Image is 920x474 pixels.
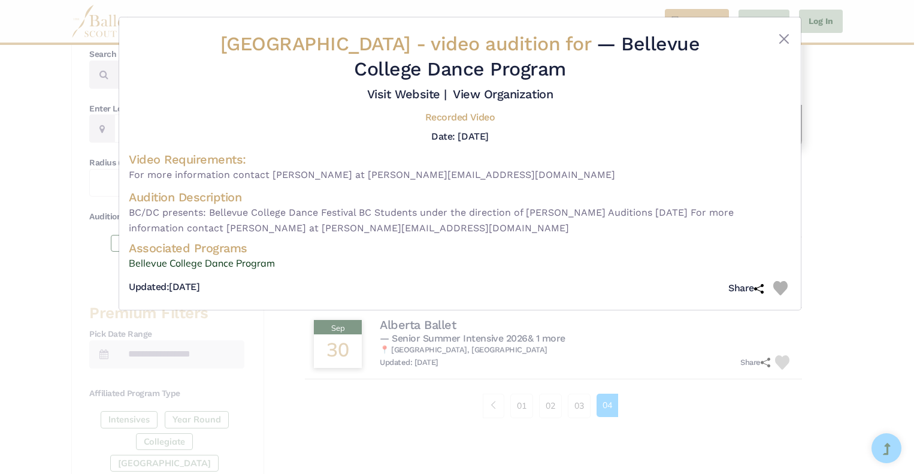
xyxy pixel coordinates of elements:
[129,167,791,183] span: For more information contact [PERSON_NAME] at [PERSON_NAME][EMAIL_ADDRESS][DOMAIN_NAME]
[354,32,700,80] span: — Bellevue College Dance Program
[129,152,246,167] span: Video Requirements:
[129,281,169,292] span: Updated:
[129,256,791,271] a: Bellevue College Dance Program
[220,32,597,55] span: [GEOGRAPHIC_DATA] -
[129,189,791,205] h4: Audition Description
[431,131,488,142] h5: Date: [DATE]
[129,205,791,236] span: BC/DC presents: Bellevue College Dance Festival BC Students under the direction of [PERSON_NAME] ...
[425,111,495,124] h5: Recorded Video
[367,87,447,101] a: Visit Website |
[129,240,791,256] h4: Associated Programs
[777,32,791,46] button: Close
[129,281,199,294] h5: [DATE]
[728,282,764,295] h5: Share
[431,32,591,55] span: video audition for
[453,87,553,101] a: View Organization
